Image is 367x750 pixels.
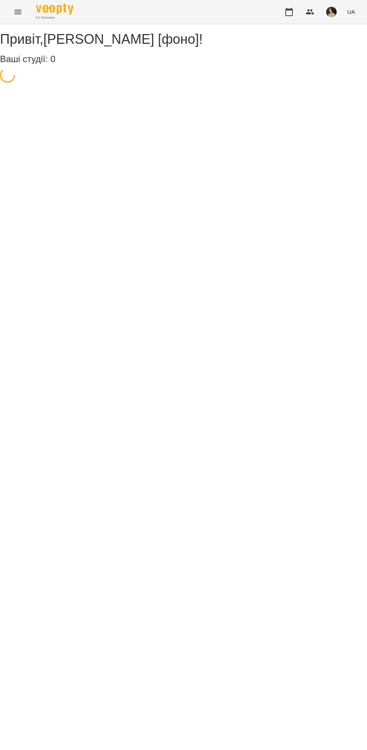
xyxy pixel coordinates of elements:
[36,4,73,15] img: Voopty Logo
[347,8,355,16] span: UA
[50,54,55,64] span: 0
[326,7,337,17] img: e7cc86ff2ab213a8ed988af7ec1c5bbe.png
[36,15,73,20] span: For Business
[344,5,358,19] button: UA
[9,3,27,21] button: Menu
